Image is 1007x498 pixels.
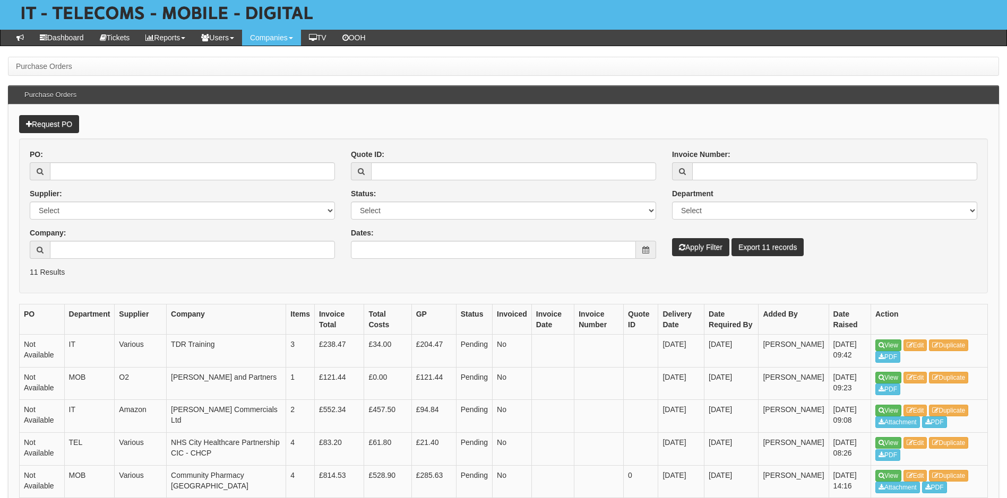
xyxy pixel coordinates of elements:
label: Company: [30,228,66,238]
td: [DATE] 09:42 [829,335,871,368]
td: [PERSON_NAME] and Partners [167,367,286,400]
td: [PERSON_NAME] [759,433,829,466]
td: IT [64,335,115,368]
td: TEL [64,433,115,466]
a: Attachment [875,482,920,493]
a: Edit [903,339,927,351]
td: 4 [286,465,315,498]
a: OOH [334,30,374,46]
a: Duplicate [929,470,968,482]
td: £457.50 [364,400,411,433]
label: Quote ID: [351,149,384,160]
td: [DATE] [704,400,759,433]
a: View [875,470,901,482]
td: Various [115,465,167,498]
a: Export 11 records [731,238,804,256]
th: Company [167,304,286,335]
td: MOB [64,465,115,498]
td: £0.00 [364,367,411,400]
a: PDF [875,383,900,395]
td: Not Available [20,465,65,498]
td: £814.53 [314,465,364,498]
td: £121.44 [314,367,364,400]
td: £204.47 [411,335,456,368]
a: Reports [137,30,193,46]
td: [DATE] [658,335,704,368]
th: Status [456,304,492,335]
td: £34.00 [364,335,411,368]
td: [DATE] [658,367,704,400]
button: Apply Filter [672,238,729,256]
label: Department [672,188,713,199]
a: Duplicate [929,405,968,416]
td: [DATE] [658,400,704,433]
a: Attachment [875,416,920,428]
td: NHS City Healthcare Partnership CIC - CHCP [167,433,286,466]
td: [DATE] [704,367,759,400]
h3: Purchase Orders [19,86,82,104]
td: Pending [456,465,492,498]
td: 4 [286,433,315,466]
td: £528.90 [364,465,411,498]
td: [DATE] [658,465,704,498]
td: £121.44 [411,367,456,400]
a: Companies [242,30,301,46]
th: Invoice Date [531,304,574,335]
td: £285.63 [411,465,456,498]
td: [DATE] 14:16 [829,465,871,498]
th: Invoice Number [574,304,624,335]
td: Community Pharmacy [GEOGRAPHIC_DATA] [167,465,286,498]
td: Not Available [20,433,65,466]
a: View [875,437,901,449]
td: Amazon [115,400,167,433]
th: Supplier [115,304,167,335]
th: Invoice Total [314,304,364,335]
a: Edit [903,372,927,383]
td: [DATE] [704,433,759,466]
label: Status: [351,188,376,199]
td: [PERSON_NAME] [759,367,829,400]
th: Items [286,304,315,335]
td: Not Available [20,367,65,400]
td: No [493,465,532,498]
td: £61.80 [364,433,411,466]
a: Edit [903,405,927,416]
a: Duplicate [929,437,968,449]
td: Pending [456,400,492,433]
a: Tickets [92,30,138,46]
td: £83.20 [314,433,364,466]
th: Quote ID [624,304,658,335]
a: Duplicate [929,339,968,351]
td: 3 [286,335,315,368]
p: 11 Results [30,267,977,277]
th: Total Costs [364,304,411,335]
td: Various [115,335,167,368]
td: [DATE] 08:26 [829,433,871,466]
a: View [875,372,901,383]
td: TDR Training [167,335,286,368]
a: PDF [875,351,900,363]
td: Not Available [20,400,65,433]
td: No [493,335,532,368]
td: [DATE] [704,465,759,498]
td: No [493,400,532,433]
label: PO: [30,149,43,160]
a: View [875,339,901,351]
a: PDF [922,482,947,493]
td: Not Available [20,335,65,368]
th: Added By [759,304,829,335]
li: Purchase Orders [16,61,72,72]
a: PDF [875,449,900,461]
th: PO [20,304,65,335]
td: [DATE] 09:23 [829,367,871,400]
a: Edit [903,470,927,482]
td: [DATE] [658,433,704,466]
th: Invoiced [493,304,532,335]
td: [PERSON_NAME] [759,400,829,433]
td: [PERSON_NAME] Commercials Ltd [167,400,286,433]
td: 2 [286,400,315,433]
td: 1 [286,367,315,400]
td: £21.40 [411,433,456,466]
a: PDF [922,416,947,428]
td: £552.34 [314,400,364,433]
